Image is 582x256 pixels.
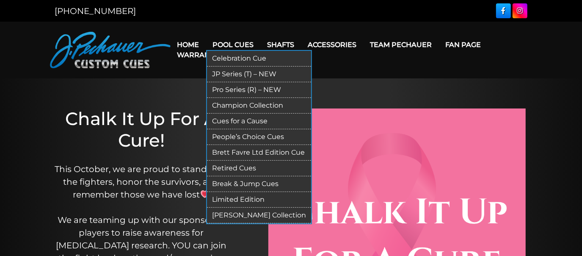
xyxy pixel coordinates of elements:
[48,108,234,151] h1: Chalk It Up For A Cure!
[207,192,311,208] a: Limited Edition
[301,34,364,56] a: Accessories
[261,34,301,56] a: Shafts
[207,98,311,114] a: Champion Collection
[207,51,311,67] a: Celebration Cue
[171,44,225,66] a: Warranty
[206,34,261,56] a: Pool Cues
[207,129,311,145] a: People’s Choice Cues
[207,67,311,82] a: JP Series (T) – NEW
[55,6,136,16] a: [PHONE_NUMBER]
[201,190,209,198] img: 💗
[207,161,311,176] a: Retired Cues
[171,34,206,56] a: Home
[207,176,311,192] a: Break & Jump Cues
[207,114,311,129] a: Cues for a Cause
[207,82,311,98] a: Pro Series (R) – NEW
[439,34,488,56] a: Fan Page
[207,145,311,161] a: Brett Favre Ltd Edition Cue
[364,34,439,56] a: Team Pechauer
[225,44,257,66] a: Cart
[207,208,311,223] a: [PERSON_NAME] Collection
[50,32,171,68] img: Pechauer Custom Cues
